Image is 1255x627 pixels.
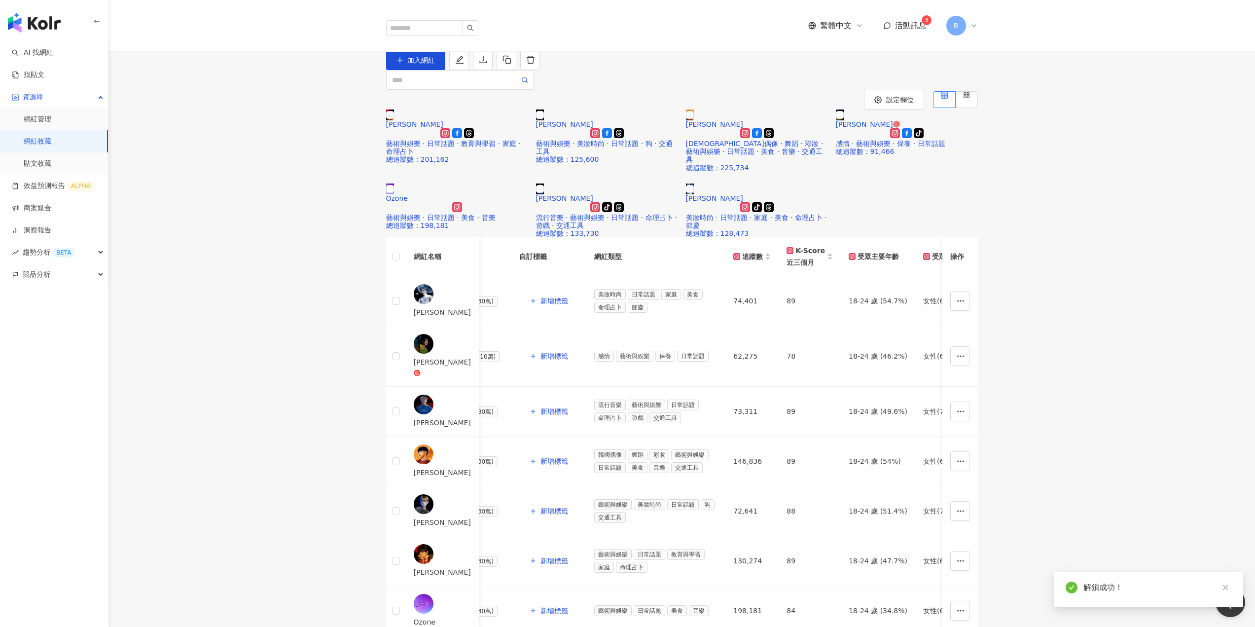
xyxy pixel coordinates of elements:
[686,184,694,194] img: KOL Avatar
[649,449,669,460] span: 彩妝
[540,407,568,415] span: 新增標籤
[594,400,626,410] span: 流行音樂
[667,605,687,616] span: 美食
[12,203,51,213] a: 商案媒合
[649,462,669,473] span: 音樂
[849,605,907,616] div: 18-24 歲 (34.8%)
[594,562,614,573] span: 家庭
[733,506,771,516] div: 72,641
[386,214,528,221] div: 藝術與娛樂 · 日常話題 · 美食 · 音樂
[540,607,568,615] span: 新增標籤
[686,164,749,172] span: 總追蹤數 ： 225,734
[683,289,703,300] span: 美食
[671,462,703,473] span: 交通工具
[386,120,443,128] span: [PERSON_NAME]
[586,237,725,276] th: 網紅類型
[536,229,599,237] span: 總追蹤數 ： 133,730
[594,499,632,510] span: 藝術與娛樂
[414,444,433,464] img: KOL Avatar
[24,114,51,124] a: 網紅管理
[594,449,626,460] span: 韓國偶像
[12,181,94,191] a: 效益預測報告ALPHA
[536,184,544,194] img: KOL Avatar
[689,605,709,616] span: 音樂
[733,406,771,417] div: 73,311
[594,302,626,313] span: 命理占卜
[849,456,907,467] div: 18-24 歲 (54%)
[937,295,964,306] div: (62.7%)
[886,96,914,104] span: 設定欄位
[414,357,471,368] div: [PERSON_NAME]
[519,346,578,366] button: 新增標籤
[23,86,43,108] span: 資源庫
[616,351,653,362] span: 藝術與娛樂
[628,289,659,300] span: 日常話題
[923,406,973,417] div: 女性
[923,295,973,306] div: 女性
[414,334,433,354] img: KOL Avatar
[820,20,852,31] span: 繁體中文
[836,120,893,128] span: [PERSON_NAME]
[414,567,471,578] div: [PERSON_NAME]
[864,90,924,110] button: 設定欄位
[836,140,978,148] div: 感情 · 藝術與娛樂 · 保養 · 日常話題
[519,291,578,311] button: 新增標籤
[937,506,964,516] div: (71.5%)
[594,351,614,362] span: 感情
[849,406,907,417] div: 18-24 歲 (49.6%)
[519,402,578,421] button: 新增標籤
[536,214,678,229] div: 流行音樂 · 藝術與娛樂 · 日常話題 · 命理占卜 · 遊戲 · 交通工具
[787,406,833,417] div: 89
[655,351,675,362] span: 保養
[12,249,19,256] span: rise
[52,248,75,258] div: BETA
[787,605,833,616] div: 84
[733,351,771,362] div: 62,275
[671,449,709,460] span: 藝術與娛樂
[628,302,647,313] span: 節慶
[519,551,578,571] button: 新增標籤
[536,110,544,120] img: KOL Avatar
[849,555,907,566] div: 18-24 歲 (47.7%)
[594,512,626,523] span: 交通工具
[733,555,771,566] div: 130,274
[414,594,433,614] img: KOL Avatar
[836,148,895,155] span: 總追蹤數 ： 91,466
[386,140,528,155] div: 藝術與娛樂 · 日常話題 · 教育與學習 · 家庭 · 命理占卜
[406,237,479,276] th: 網紅名稱
[540,297,568,305] span: 新增標籤
[686,214,828,229] div: 美妝時尚 · 日常話題 · 家庭 · 美食 · 命理占卜 · 節慶
[677,351,709,362] span: 日常話題
[594,549,632,560] span: 藝術與娛樂
[733,251,763,262] div: 追蹤數
[787,351,833,362] div: 78
[628,412,647,423] span: 遊戲
[407,56,435,64] span: 加入網紅
[386,221,449,229] span: 總追蹤數 ： 198,181
[922,15,932,25] sup: 3
[414,284,433,304] img: KOL Avatar
[787,245,825,256] div: K-Score
[733,295,771,306] div: 74,401
[540,557,568,565] span: 新增標籤
[386,155,449,163] span: 總追蹤數 ： 201,162
[540,507,568,515] span: 新增標籤
[925,17,929,24] span: 3
[686,229,749,237] span: 總追蹤數 ： 128,473
[594,462,626,473] span: 日常話題
[937,555,964,566] div: (61.5%)
[8,13,61,33] img: logo
[519,601,578,621] button: 新增標籤
[701,499,715,510] span: 狗
[787,295,833,306] div: 89
[414,467,471,478] div: [PERSON_NAME]
[455,55,464,64] span: edit
[536,120,593,128] span: [PERSON_NAME]
[616,562,647,573] span: 命理占卜
[942,237,978,276] th: 操作
[923,555,973,566] div: 女性
[787,257,825,268] span: 近三個月
[594,412,626,423] span: 命理占卜
[12,70,44,80] a: 找貼文
[923,351,973,362] div: 女性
